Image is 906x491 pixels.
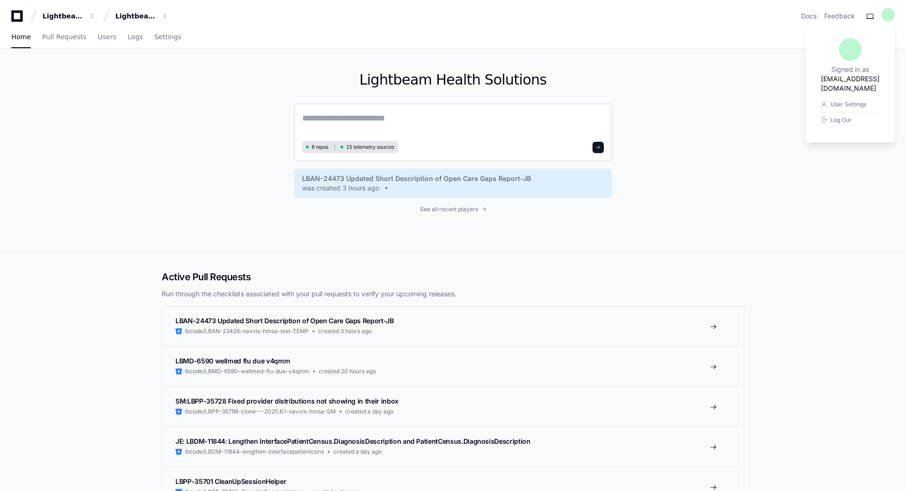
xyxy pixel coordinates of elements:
a: See all recent players [294,206,612,213]
h1: Lightbeam Health Solutions [294,71,612,88]
span: 8 repos [312,144,329,151]
span: Settings [154,34,181,40]
a: User Settings [821,97,880,112]
div: Lightbeam Health Solutions [115,11,156,21]
span: lbcode/LBMD-6590-wellmed-flu-due-v4qmm [185,368,309,375]
button: Lightbeam Health Solutions [112,8,172,25]
h2: Active Pull Requests [162,270,744,284]
span: Pull Requests [42,34,86,40]
span: LBAN-24473 Updated Short Description of Open Care Gaps Report-JB [175,317,394,325]
a: Settings [154,26,181,48]
div: Lightbeam Health [43,11,83,21]
a: Logs [128,26,143,48]
span: Logs [128,34,143,40]
span: 15 telemetry sources [346,144,394,151]
button: Log Out [821,112,880,128]
span: lbcode/LBDM-11844-lengthen-interfacepatientcens [185,448,324,456]
a: LBAN-24473 Updated Short Description of Open Care Gaps Report-JBlbcode/LBAN-23426-navvis-hmsa-tes... [162,307,744,346]
span: See all recent players [420,206,478,213]
span: created 3 hours ago [318,327,372,335]
a: LBMD-6590 wellmed flu due v4qmmlbcode/LBMD-6590-wellmed-flu-due-v4qmmcreated 20 hours ago [162,346,744,387]
span: created 20 hours ago [319,368,376,375]
span: Home [11,34,31,40]
span: LBAN-24473 Updated Short Description of Open Care Gaps Report-JB [302,174,531,183]
a: JE: LBDM-11844: Lengthen InterfacePatientCensus.DiagnosisDescription and PatientCensus.DiagnosisD... [162,427,744,467]
span: created a day ago [333,448,382,456]
button: Lightbeam Health [39,8,99,25]
a: SM:LBPP-35728 Fixed provider distributions not showing in their inboxlbcode/LBPP-35798-clone---20... [162,387,744,427]
p: Signed in as [831,65,869,74]
a: Users [98,26,116,48]
a: LBAN-24473 Updated Short Description of Open Care Gaps Report-JBwas created 3 hours ago [302,174,604,193]
p: Run through the checklists associated with your pull requests to verify your upcoming releases. [162,289,744,299]
span: lbcode/LBPP-35798-clone---2025.8.1-navvis-hmsa-SM [185,408,336,415]
h1: [EMAIL_ADDRESS][DOMAIN_NAME] [821,74,880,93]
button: Feedback [824,11,855,21]
span: Users [98,34,116,40]
a: Pull Requests [42,26,86,48]
span: was created 3 hours ago [302,183,379,193]
span: created a day ago [345,408,393,415]
span: SM:LBPP-35728 Fixed provider distributions not showing in their inbox [175,397,399,405]
span: LBPP-35701 CleanUpSessionHelper [175,477,286,485]
span: JE: LBDM-11844: Lengthen InterfacePatientCensus.DiagnosisDescription and PatientCensus.DiagnosisD... [175,437,531,445]
a: Docs [801,11,817,21]
span: lbcode/LBAN-23426-navvis-hmsa-test-TEMP [185,327,309,335]
span: LBMD-6590 wellmed flu due v4qmm [175,357,290,365]
a: Home [11,26,31,48]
